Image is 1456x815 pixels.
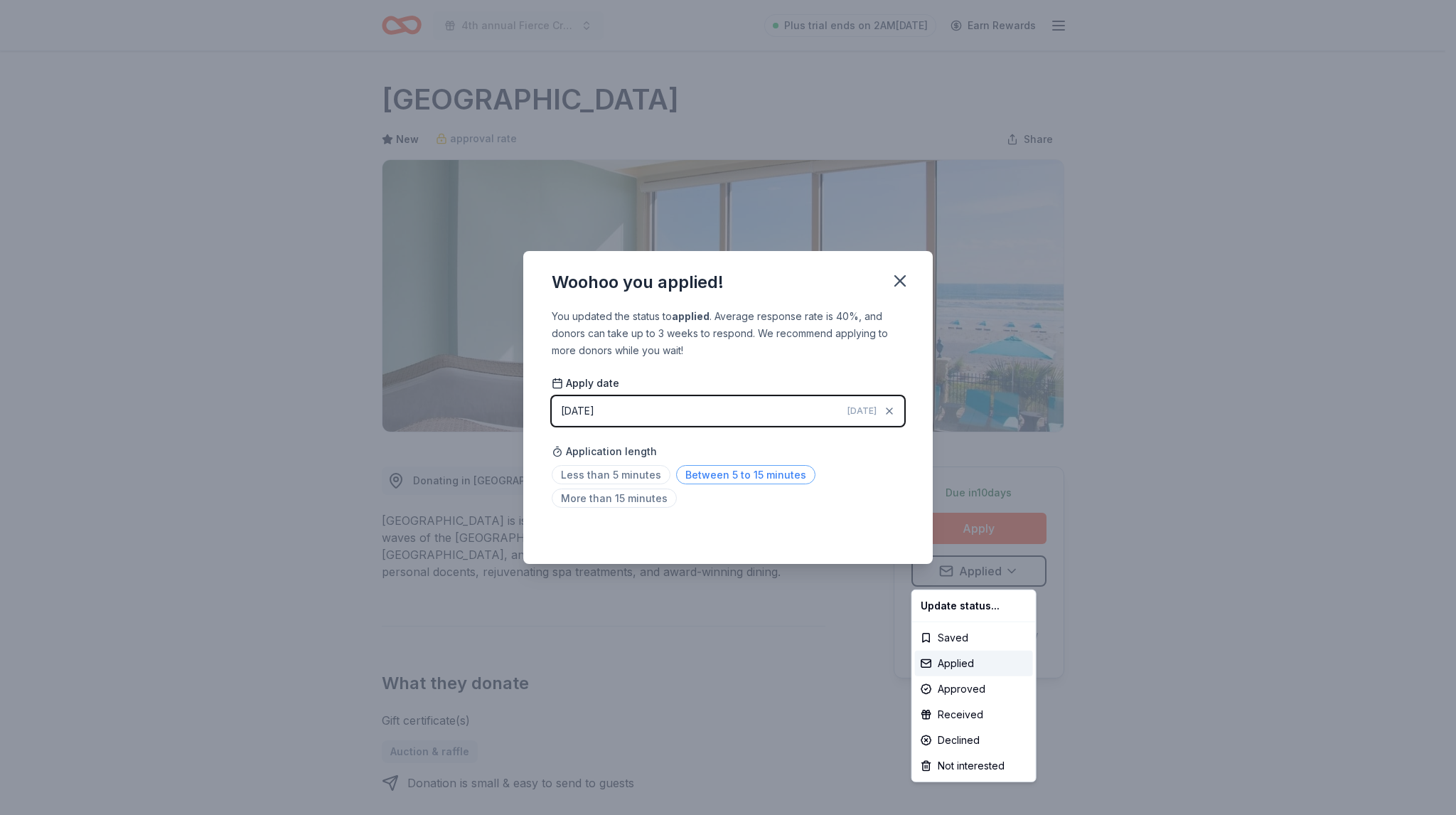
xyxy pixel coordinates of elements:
[915,593,1033,619] div: Update status...
[915,702,1033,728] div: Received
[915,753,1033,779] div: Not interested
[915,625,1033,651] div: Saved
[915,676,1033,702] div: Approved
[915,651,1033,676] div: Applied
[461,17,575,34] span: 4th annual Fierce Creatives
[915,728,1033,753] div: Declined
